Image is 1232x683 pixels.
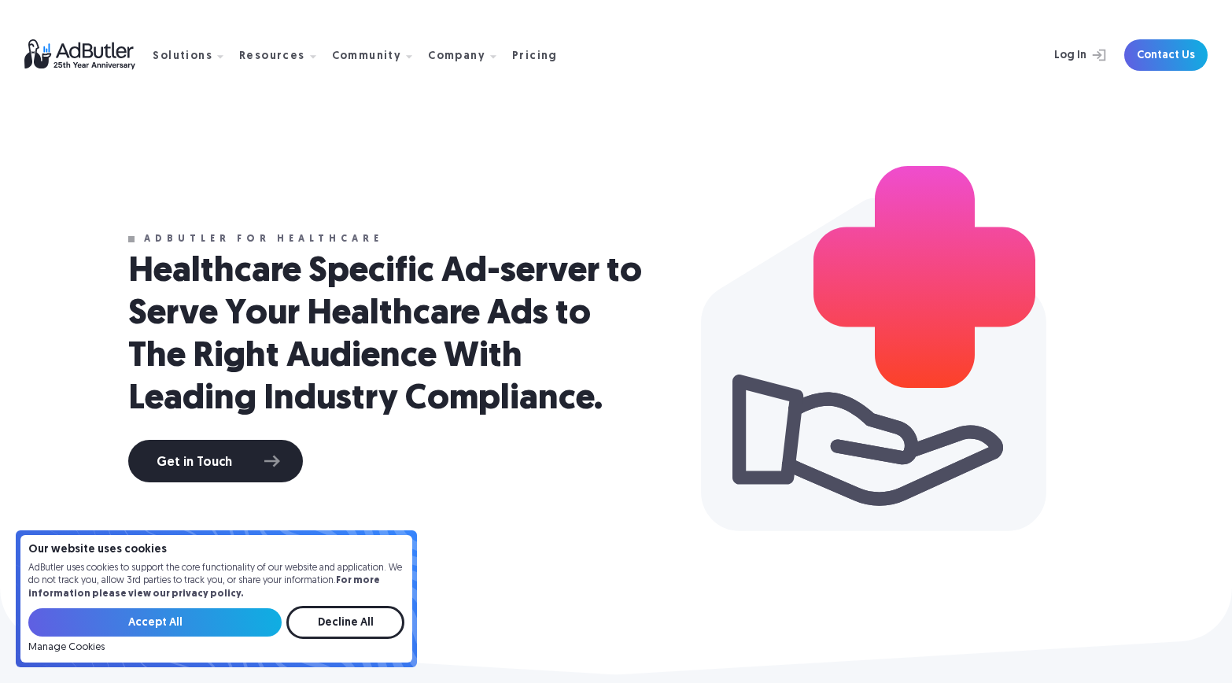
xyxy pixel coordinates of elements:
[1013,39,1115,71] a: Log In
[332,51,402,62] div: Community
[28,606,404,653] form: Email Form
[512,48,570,62] a: Pricing
[428,31,509,80] div: Company
[239,31,329,80] div: Resources
[28,562,404,601] p: AdButler uses cookies to support the core functionality of our website and application. We do not...
[28,608,282,637] input: Accept All
[428,51,485,62] div: Company
[128,251,644,421] h1: Healthcare Specific Ad-server to Serve Your Healthcare Ads to The Right Audience With Leading Ind...
[28,642,105,653] a: Manage Cookies
[286,606,404,639] input: Decline All
[28,545,404,556] h4: Our website uses cookies
[153,51,212,62] div: Solutions
[332,31,426,80] div: Community
[1124,39,1208,71] a: Contact Us
[153,31,236,80] div: Solutions
[512,51,558,62] div: Pricing
[128,440,303,482] a: Get in Touch
[144,234,383,245] div: adbutler for healthcare
[239,51,305,62] div: Resources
